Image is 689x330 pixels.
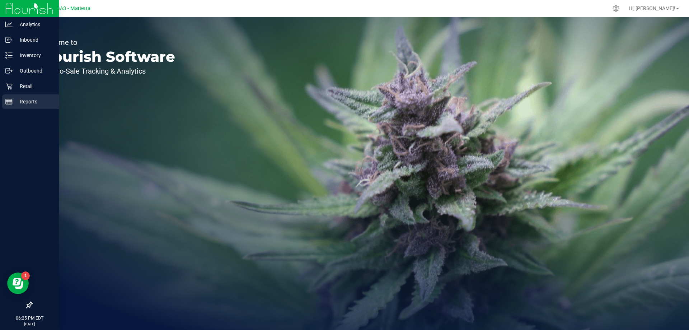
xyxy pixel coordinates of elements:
[5,83,13,90] inline-svg: Retail
[21,271,30,280] iframe: Resource center unread badge
[5,21,13,28] inline-svg: Analytics
[13,97,56,106] p: Reports
[5,36,13,43] inline-svg: Inbound
[13,82,56,90] p: Retail
[3,321,56,327] p: [DATE]
[13,51,56,60] p: Inventory
[56,5,90,11] span: GA3 - Marietta
[629,5,675,11] span: Hi, [PERSON_NAME]!
[13,36,56,44] p: Inbound
[7,273,29,294] iframe: Resource center
[5,98,13,105] inline-svg: Reports
[5,52,13,59] inline-svg: Inventory
[611,5,620,12] div: Manage settings
[13,66,56,75] p: Outbound
[39,68,175,75] p: Seed-to-Sale Tracking & Analytics
[3,315,56,321] p: 06:25 PM EDT
[13,20,56,29] p: Analytics
[39,39,175,46] p: Welcome to
[39,50,175,64] p: Flourish Software
[5,67,13,74] inline-svg: Outbound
